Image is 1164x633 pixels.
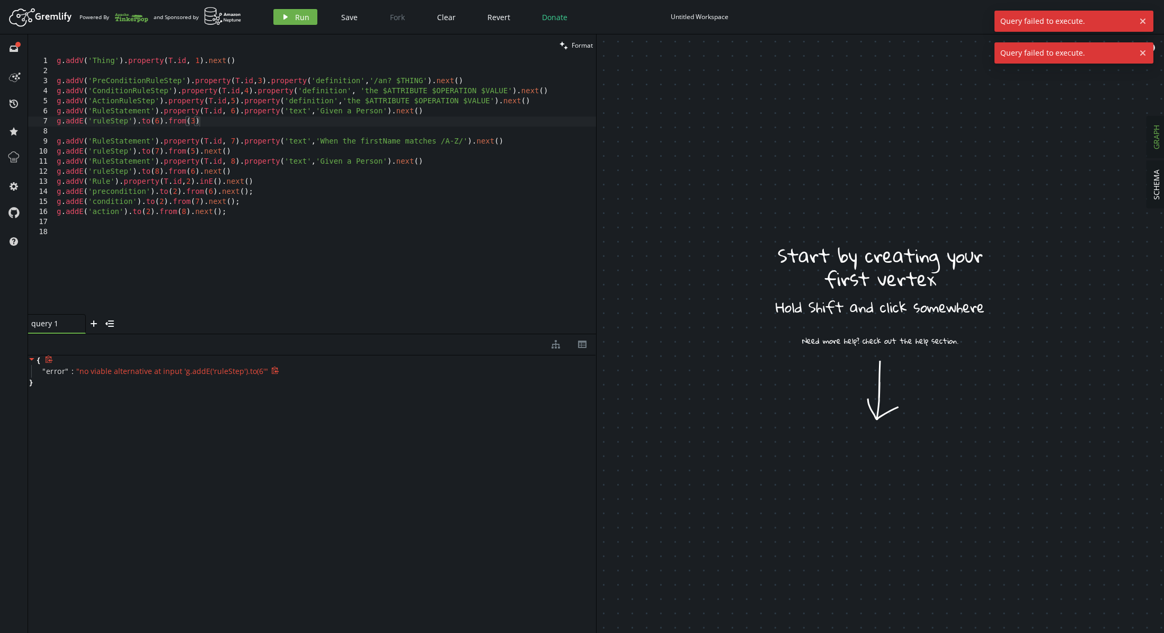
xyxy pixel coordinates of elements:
[28,378,32,387] span: }
[1151,170,1161,200] span: SCHEMA
[28,56,55,66] div: 1
[42,366,46,376] span: "
[28,207,55,217] div: 16
[333,9,366,25] button: Save
[28,217,55,227] div: 17
[341,12,358,22] span: Save
[1151,125,1161,149] span: GRAPH
[31,319,74,328] span: query 1
[72,367,74,376] span: :
[28,106,55,117] div: 6
[381,9,413,25] button: Fork
[28,227,55,237] div: 18
[28,157,55,167] div: 11
[994,42,1135,64] span: Query failed to execute.
[671,13,728,21] div: Untitled Workspace
[28,137,55,147] div: 9
[273,9,317,25] button: Run
[28,177,55,187] div: 13
[28,167,55,177] div: 12
[1121,9,1156,25] button: Sign In
[487,12,510,22] span: Revert
[429,9,464,25] button: Clear
[204,7,242,25] img: AWS Neptune
[479,9,518,25] button: Revert
[542,12,567,22] span: Donate
[28,66,55,76] div: 2
[437,12,456,22] span: Clear
[28,127,55,137] div: 8
[556,34,596,56] button: Format
[572,41,593,50] span: Format
[28,76,55,86] div: 3
[994,11,1135,32] span: Query failed to execute.
[28,147,55,157] div: 10
[28,86,55,96] div: 4
[295,12,309,22] span: Run
[390,12,405,22] span: Fork
[28,96,55,106] div: 5
[76,366,268,376] span: " no viable alternative at input 'g.addE('ruleStep').to(6' "
[79,8,148,26] div: Powered By
[46,367,66,376] span: error
[534,9,575,25] button: Donate
[37,355,40,365] span: {
[28,197,55,207] div: 15
[154,7,242,27] div: and Sponsored by
[28,117,55,127] div: 7
[28,187,55,197] div: 14
[65,366,69,376] span: "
